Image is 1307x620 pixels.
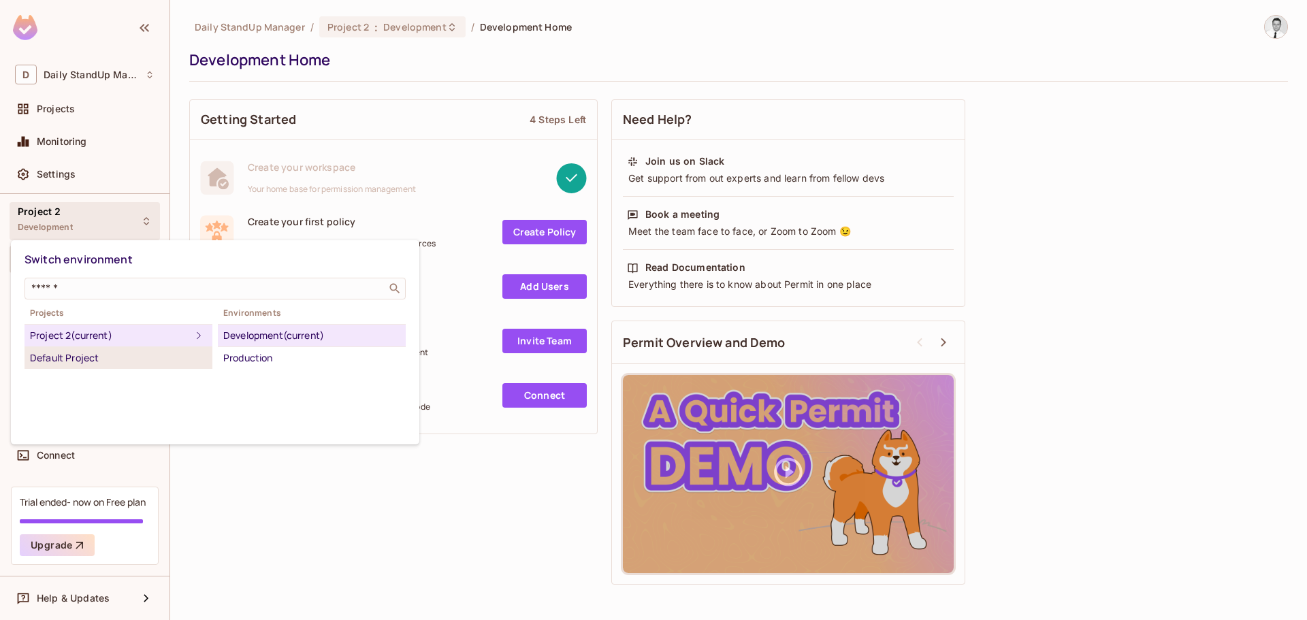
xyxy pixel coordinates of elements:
[25,252,133,267] span: Switch environment
[30,327,191,344] div: Project 2 (current)
[218,308,406,319] span: Environments
[30,350,207,366] div: Default Project
[223,327,400,344] div: Development (current)
[25,308,212,319] span: Projects
[223,350,400,366] div: Production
